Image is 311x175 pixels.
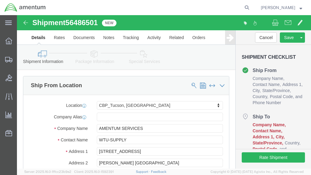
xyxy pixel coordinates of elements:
button: [PERSON_NAME] [260,4,303,11]
img: logo [4,3,46,12]
a: Feedback [151,170,166,173]
span: Judy Lackie [261,4,295,11]
iframe: FS Legacy Container [17,15,311,169]
span: Copyright © [DATE]-[DATE] Agistix Inc., All Rights Reserved [211,169,304,174]
a: Support [136,170,151,173]
span: Client: 2025.16.0-1592391 [74,170,114,173]
span: Server: 2025.16.0-1ffcc23b9e2 [24,170,71,173]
